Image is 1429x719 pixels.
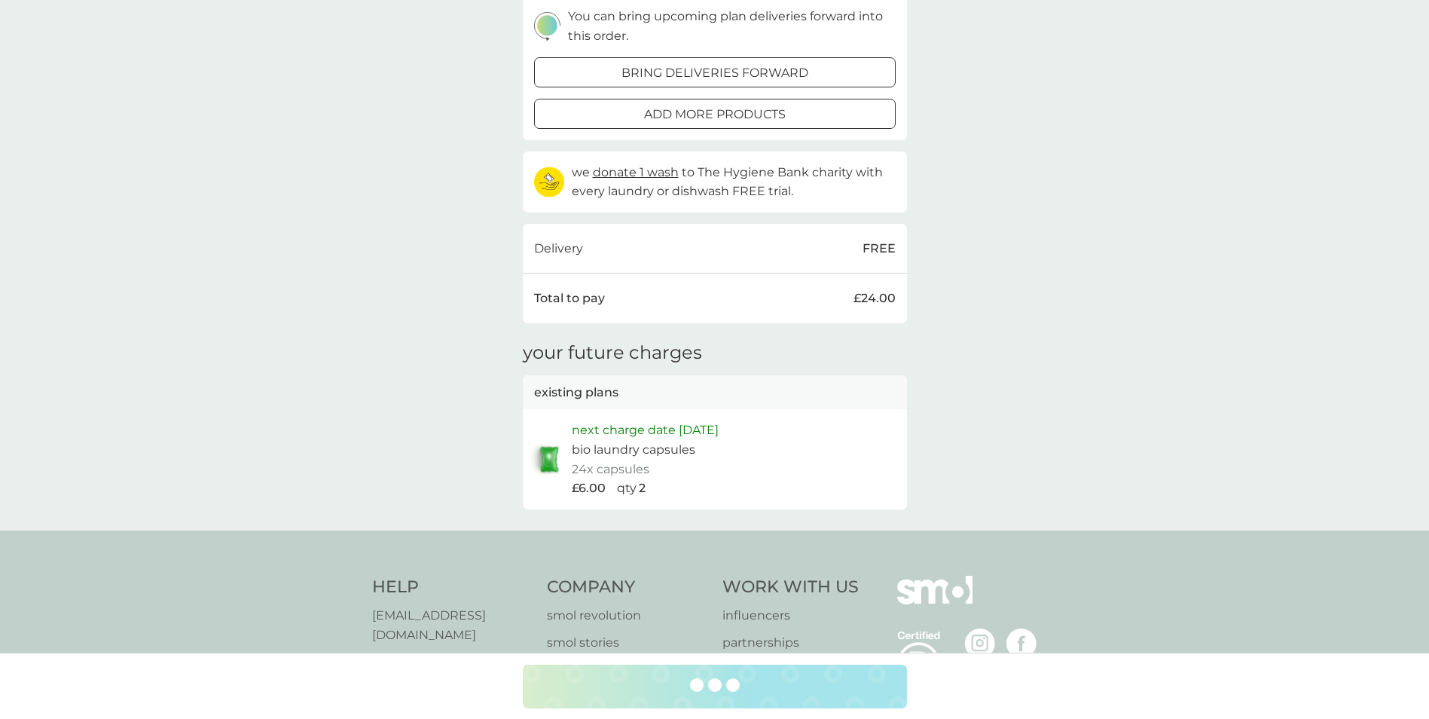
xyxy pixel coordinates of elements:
button: bring deliveries forward [534,57,896,87]
p: £6.00 [572,479,606,498]
img: smol [897,576,973,627]
p: You can bring upcoming plan deliveries forward into this order. [568,7,896,45]
p: qty [617,479,637,498]
span: donate 1 wash [593,165,679,179]
p: FREE [863,239,896,259]
h4: Help [372,576,533,599]
p: £24.00 [853,289,896,308]
a: partnerships [722,633,859,653]
p: 2 [639,479,646,498]
a: smol stories [547,633,707,653]
p: bring deliveries forward [621,63,808,83]
p: Delivery [534,239,583,259]
img: visit the smol Facebook page [1006,629,1037,659]
button: add more products [534,99,896,129]
p: existing plans [534,383,618,402]
p: Total to pay [534,289,605,308]
a: smol revolution [547,606,707,626]
p: 24x capsules [572,460,649,479]
a: [EMAIL_ADDRESS][DOMAIN_NAME] [372,606,533,644]
p: next charge date [DATE] [572,421,719,440]
img: delivery-schedule.svg [534,12,560,40]
h4: Company [547,576,707,599]
p: add more products [644,105,786,124]
p: we to The Hygiene Bank charity with every laundry or dishwash FREE trial. [572,163,896,201]
h4: Work With Us [722,576,859,599]
img: visit the smol Instagram page [965,629,995,659]
h3: your future charges [523,342,702,364]
p: bio laundry capsules [572,440,695,460]
a: influencers [722,606,859,626]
